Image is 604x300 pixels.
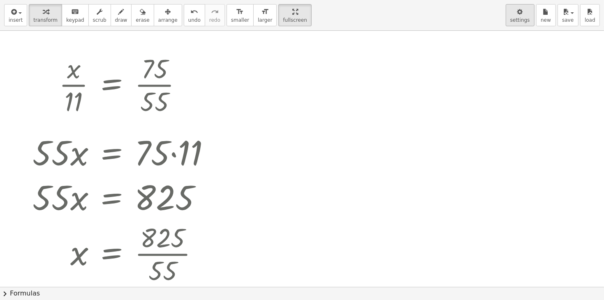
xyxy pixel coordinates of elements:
i: format_size [261,7,269,17]
button: keyboardkeypad [62,4,89,26]
span: draw [115,17,127,23]
button: draw [111,4,132,26]
i: redo [211,7,219,17]
button: new [536,4,556,26]
span: erase [136,17,149,23]
span: undo [188,17,201,23]
span: arrange [158,17,178,23]
span: save [562,17,574,23]
button: format_sizesmaller [227,4,254,26]
button: redoredo [205,4,225,26]
span: transform [33,17,58,23]
button: transform [29,4,62,26]
span: keypad [66,17,84,23]
button: save [558,4,579,26]
button: insert [4,4,27,26]
button: format_sizelarger [253,4,277,26]
button: arrange [154,4,182,26]
button: settings [506,4,535,26]
span: smaller [231,17,249,23]
span: larger [258,17,272,23]
span: new [541,17,551,23]
span: load [585,17,595,23]
i: keyboard [71,7,79,17]
button: load [580,4,600,26]
span: insert [9,17,23,23]
span: settings [510,17,530,23]
i: undo [190,7,198,17]
span: fullscreen [283,17,307,23]
span: scrub [93,17,106,23]
span: redo [209,17,220,23]
button: scrub [88,4,111,26]
button: erase [131,4,154,26]
button: undoundo [184,4,205,26]
i: format_size [236,7,244,17]
button: fullscreen [278,4,311,26]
